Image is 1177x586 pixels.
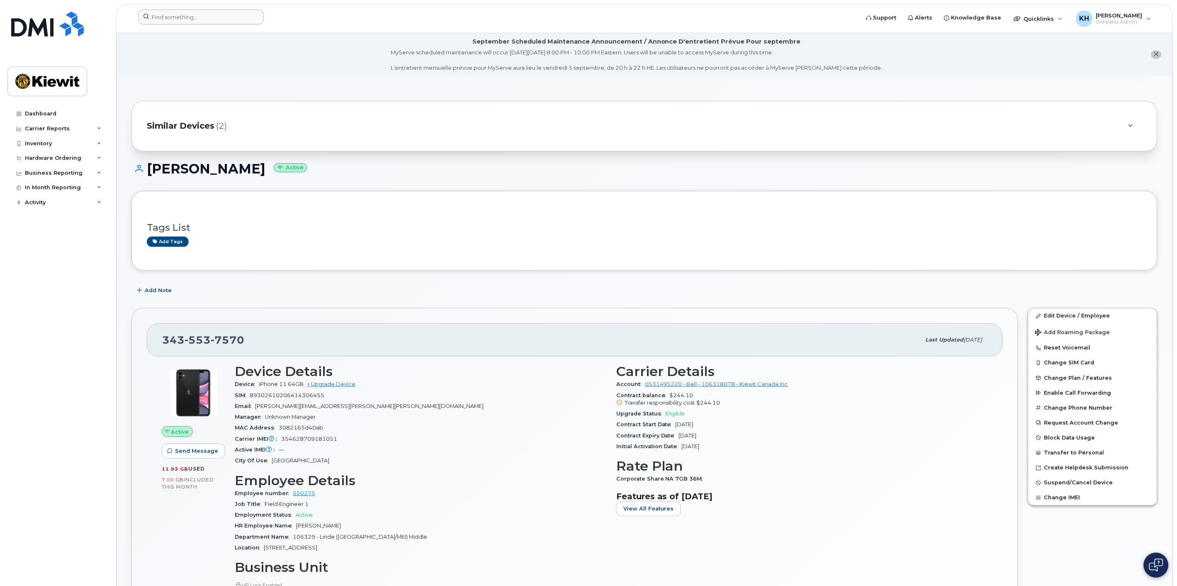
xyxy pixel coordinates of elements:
a: Edit Device / Employee [1029,308,1157,323]
button: Send Message [162,444,225,459]
span: [DATE] [682,443,700,449]
div: September Scheduled Maintenance Announcement / Annonce D'entretient Prévue Pour septembre [472,37,801,46]
span: Contract Start Date [616,421,676,427]
span: Add Roaming Package [1035,329,1110,337]
span: included this month [162,476,214,490]
a: + Upgrade Device [307,381,355,387]
h3: Features as of [DATE] [616,491,988,501]
span: Enable Call Forwarding [1044,390,1111,396]
span: Last updated [926,337,964,343]
span: Manager [235,414,265,420]
span: Active [171,428,189,436]
span: [PERSON_NAME] [296,523,341,529]
span: 553 [185,334,211,346]
span: 89302610206414306455 [250,392,324,398]
span: 354628709181051 [281,436,337,442]
button: Add Note [131,283,179,298]
a: 0531495220 - Bell - 106318078 - Kiewit Canada Inc [645,381,788,387]
button: Add Roaming Package [1029,323,1157,340]
button: Change Phone Number [1029,400,1157,415]
span: 343 [162,334,244,346]
span: Job Title [235,501,265,507]
span: [STREET_ADDRESS] [264,544,317,551]
h3: Business Unit [235,560,606,575]
span: SIM [235,392,250,398]
span: 7.00 GB [162,477,184,483]
span: Similar Devices [147,120,214,132]
span: Upgrade Status [616,410,666,417]
span: [GEOGRAPHIC_DATA] [272,457,329,464]
h3: Employee Details [235,473,606,488]
button: Suspend/Cancel Device [1029,475,1157,490]
span: used [188,466,205,472]
span: Send Message [175,447,218,455]
h3: Carrier Details [616,364,988,379]
span: Active IMEI [235,447,279,453]
span: Corporate Share NA 7GB 36M [616,476,707,482]
span: Carrier IMEI [235,436,281,442]
span: HR Employee Name [235,523,296,529]
span: [DATE] [964,337,982,343]
span: Employee number [235,490,293,496]
a: Add tags [147,237,189,247]
h3: Device Details [235,364,606,379]
span: Initial Activation Date [616,443,682,449]
span: (2) [216,120,227,132]
button: Enable Call Forwarding [1029,386,1157,400]
a: 550275 [293,490,315,496]
span: MAC Address [235,425,279,431]
span: Email [235,403,255,409]
span: Field Engineer 1 [265,501,309,507]
span: iPhone 11 64GB [259,381,304,387]
span: Department Name [235,534,293,540]
span: Device [235,381,259,387]
span: Employment Status [235,512,296,518]
span: Add Note [145,286,172,294]
span: 7570 [211,334,244,346]
span: 3082165d40ab [279,425,323,431]
button: Reset Voicemail [1029,340,1157,355]
img: Open chat [1149,559,1163,572]
span: Contract Expiry Date [616,432,679,439]
button: View All Features [616,501,681,516]
span: $244.10 [616,392,988,407]
div: MyServe scheduled maintenance will occur [DATE][DATE] 8:00 PM - 10:00 PM Eastern. Users will be u... [391,49,883,72]
span: Unknown Manager [265,414,316,420]
span: $244.10 [697,400,720,406]
img: iPhone_11.jpg [168,368,218,418]
span: Active [296,512,313,518]
button: Change IMEI [1029,490,1157,505]
span: View All Features [623,505,674,513]
button: Request Account Change [1029,415,1157,430]
small: Active [274,163,307,173]
span: — [279,447,284,453]
span: Change Plan / Features [1044,375,1112,381]
span: [DATE] [676,421,693,427]
span: Location [235,544,264,551]
span: 106329 - Linde ([GEOGRAPHIC_DATA]/MEI) Middle [293,534,427,540]
span: Suspend/Cancel Device [1044,480,1113,486]
a: Create Helpdesk Submission [1029,460,1157,475]
h1: [PERSON_NAME] [131,161,1158,176]
span: Account [616,381,645,387]
span: [PERSON_NAME][EMAIL_ADDRESS][PERSON_NAME][PERSON_NAME][DOMAIN_NAME] [255,403,484,409]
button: Change SIM Card [1029,355,1157,370]
button: close notification [1151,50,1162,59]
span: 11.93 GB [162,466,188,472]
h3: Rate Plan [616,459,988,474]
button: Change Plan / Features [1029,371,1157,386]
span: Transfer responsibility cost [625,400,695,406]
span: Contract balance [616,392,670,398]
span: [DATE] [679,432,697,439]
span: City Of Use [235,457,272,464]
h3: Tags List [147,222,1142,233]
button: Transfer to Personal [1029,445,1157,460]
button: Block Data Usage [1029,430,1157,445]
span: Eligible [666,410,685,417]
